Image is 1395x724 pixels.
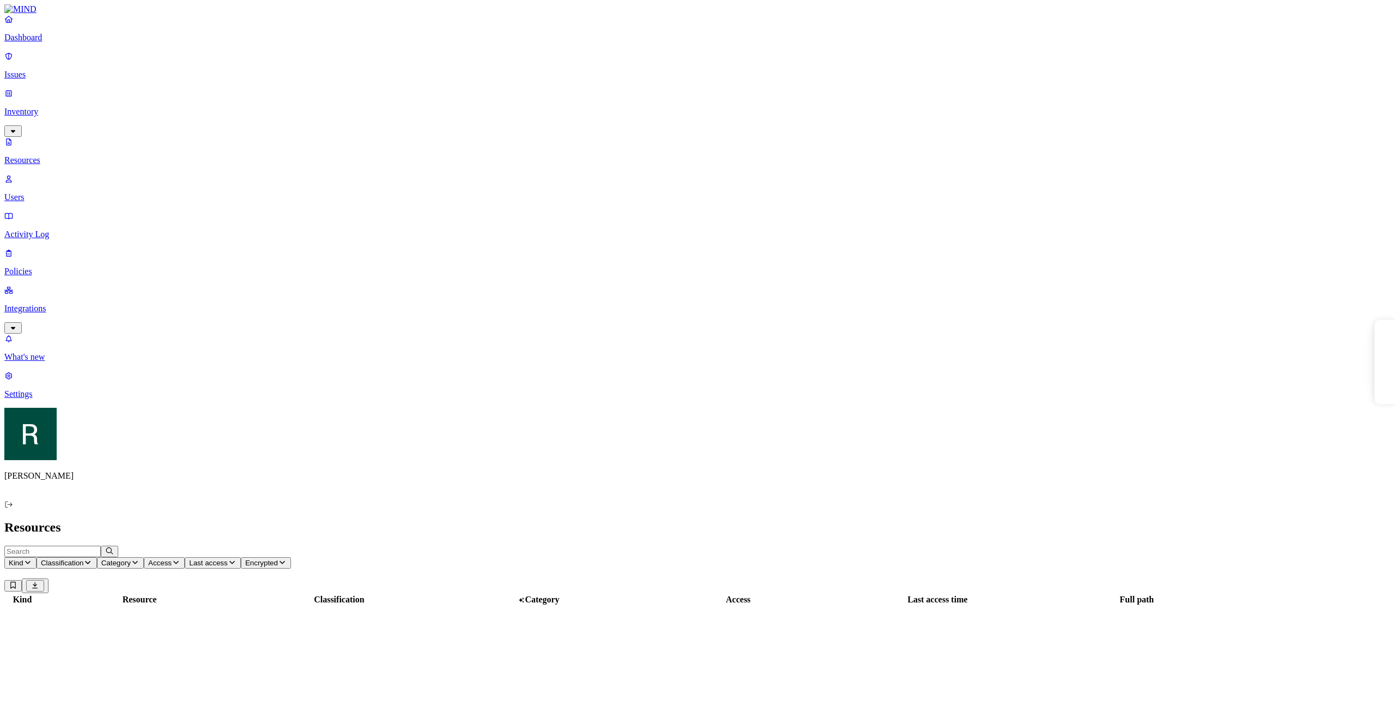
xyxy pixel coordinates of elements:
span: Last access [189,559,227,567]
p: Dashboard [4,33,1391,43]
div: Full path [1038,595,1235,605]
span: Classification [41,559,84,567]
img: MIND [4,4,37,14]
div: Resource [41,595,238,605]
p: Issues [4,70,1391,80]
span: Access [148,559,172,567]
p: Inventory [4,107,1391,117]
p: Resources [4,155,1391,165]
div: Access [640,595,837,605]
span: Kind [9,559,23,567]
p: What's new [4,352,1391,362]
p: Integrations [4,304,1391,313]
span: Category [525,595,559,604]
p: Settings [4,389,1391,399]
p: Users [4,192,1391,202]
div: Classification [240,595,438,605]
p: Activity Log [4,230,1391,239]
p: Policies [4,267,1391,276]
span: Encrypted [245,559,278,567]
img: Ron Rabinovich [4,408,57,460]
div: Kind [6,595,39,605]
h2: Resources [4,520,1391,535]
span: Category [101,559,131,567]
input: Search [4,546,101,557]
div: Last access time [839,595,1036,605]
p: [PERSON_NAME] [4,471,1391,481]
